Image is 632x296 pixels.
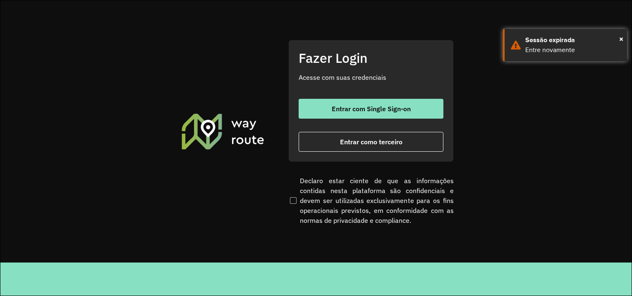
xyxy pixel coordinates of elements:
[299,99,443,119] button: botão
[332,105,411,113] font: Entrar com Single Sign-on
[525,35,621,45] div: Sessão expirada
[619,33,623,45] span: ×
[180,112,266,150] img: Roteirizador AmbevTech
[299,50,443,66] h2: Fazer Login
[300,176,454,225] font: Declaro estar ciente de que as informações contidas nesta plataforma são confidenciais e devem se...
[619,33,623,45] button: Close
[299,132,443,152] button: botão
[525,36,575,43] font: Sessão expirada
[299,72,443,82] p: Acesse com suas credenciais
[525,45,621,55] div: Entre novamente
[340,138,402,146] font: Entrar como terceiro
